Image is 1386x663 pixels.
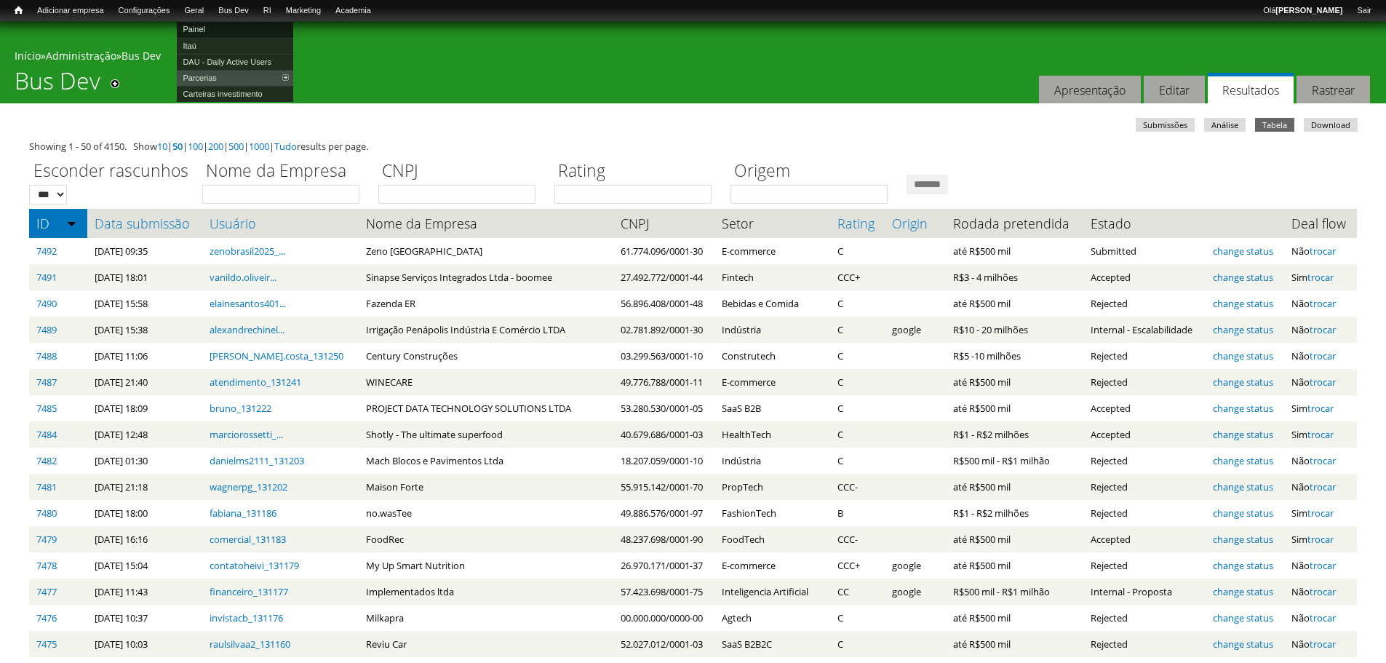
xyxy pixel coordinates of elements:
a: 500 [228,140,244,153]
td: Não [1284,369,1357,395]
th: Deal flow [1284,209,1357,238]
td: google [885,552,946,579]
a: 50 [172,140,183,153]
a: change status [1213,454,1273,467]
a: 10 [157,140,167,153]
a: Início [7,4,30,17]
td: Rejected [1083,605,1206,631]
a: 1000 [249,140,269,153]
a: trocar [1307,507,1334,520]
td: C [830,395,885,421]
td: Shotly - The ultimate superfood [359,421,613,448]
td: até R$500 mil [946,631,1083,657]
td: Accepted [1083,264,1206,290]
td: Sim [1284,500,1357,526]
td: Não [1284,290,1357,317]
a: Análise [1204,118,1246,132]
td: Não [1284,579,1357,605]
td: Não [1284,343,1357,369]
td: Indústria [714,317,830,343]
td: 56.896.408/0001-48 [613,290,715,317]
td: Indústria [714,448,830,474]
td: google [885,579,946,605]
td: [DATE] 15:38 [87,317,203,343]
a: raulsilvaa2_131160 [210,638,290,651]
td: 02.781.892/0001-30 [613,317,715,343]
td: Irrigação Penápolis Indústria E Comércio LTDA [359,317,613,343]
a: Data submissão [95,216,196,231]
a: change status [1213,245,1273,258]
a: 7480 [36,507,57,520]
a: 7477 [36,585,57,598]
td: Submitted [1083,238,1206,264]
a: Tudo [274,140,297,153]
th: Setor [714,209,830,238]
td: E-commerce [714,369,830,395]
a: 7479 [36,533,57,546]
a: trocar [1310,611,1336,624]
a: trocar [1310,454,1336,467]
td: CCC- [830,474,885,500]
td: C [830,369,885,395]
td: R$10 - 20 milhões [946,317,1083,343]
td: Sinapse Serviços Integrados Ltda - boomee [359,264,613,290]
a: marciorossetti_... [210,428,283,441]
td: [DATE] 21:40 [87,369,203,395]
a: trocar [1310,480,1336,493]
a: vanildo.oliveir... [210,271,276,284]
td: até R$500 mil [946,605,1083,631]
td: E-commerce [714,238,830,264]
td: Agtech [714,605,830,631]
td: Internal - Proposta [1083,579,1206,605]
td: [DATE] 18:09 [87,395,203,421]
a: Adicionar empresa [30,4,111,18]
a: Bus Dev [122,49,161,63]
a: elainesantos401... [210,297,286,310]
td: Rejected [1083,552,1206,579]
th: Rodada pretendida [946,209,1083,238]
th: Estado [1083,209,1206,238]
a: Configurações [111,4,178,18]
td: CCC+ [830,552,885,579]
td: no.wasTee [359,500,613,526]
a: change status [1213,507,1273,520]
td: até R$500 mil [946,474,1083,500]
a: alexandrechinel... [210,323,284,336]
td: Não [1284,317,1357,343]
a: fabiana_131186 [210,507,276,520]
a: Geral [177,4,211,18]
label: Nome da Empresa [202,159,369,185]
a: trocar [1307,271,1334,284]
a: [PERSON_NAME].costa_131250 [210,349,343,362]
td: C [830,343,885,369]
td: google [885,317,946,343]
td: Bebidas e Comida [714,290,830,317]
a: change status [1213,533,1273,546]
td: Sim [1284,264,1357,290]
td: Não [1284,474,1357,500]
td: 26.970.171/0001-37 [613,552,715,579]
a: 100 [188,140,203,153]
td: C [830,238,885,264]
td: 49.776.788/0001-11 [613,369,715,395]
a: Tabela [1255,118,1294,132]
th: Nome da Empresa [359,209,613,238]
td: R$1 - R$2 milhões [946,421,1083,448]
a: contatoheivi_131179 [210,559,299,572]
td: até R$500 mil [946,526,1083,552]
a: trocar [1310,638,1336,651]
td: 61.774.096/0001-30 [613,238,715,264]
a: change status [1213,402,1273,415]
td: C [830,290,885,317]
td: 18.207.059/0001-10 [613,448,715,474]
td: Construtech [714,343,830,369]
td: 55.915.142/0001-70 [613,474,715,500]
td: FashionTech [714,500,830,526]
td: CC [830,579,885,605]
td: Rejected [1083,500,1206,526]
td: Sim [1284,421,1357,448]
a: Resultados [1208,73,1294,104]
td: PropTech [714,474,830,500]
td: 53.280.530/0001-05 [613,395,715,421]
a: Download [1304,118,1358,132]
